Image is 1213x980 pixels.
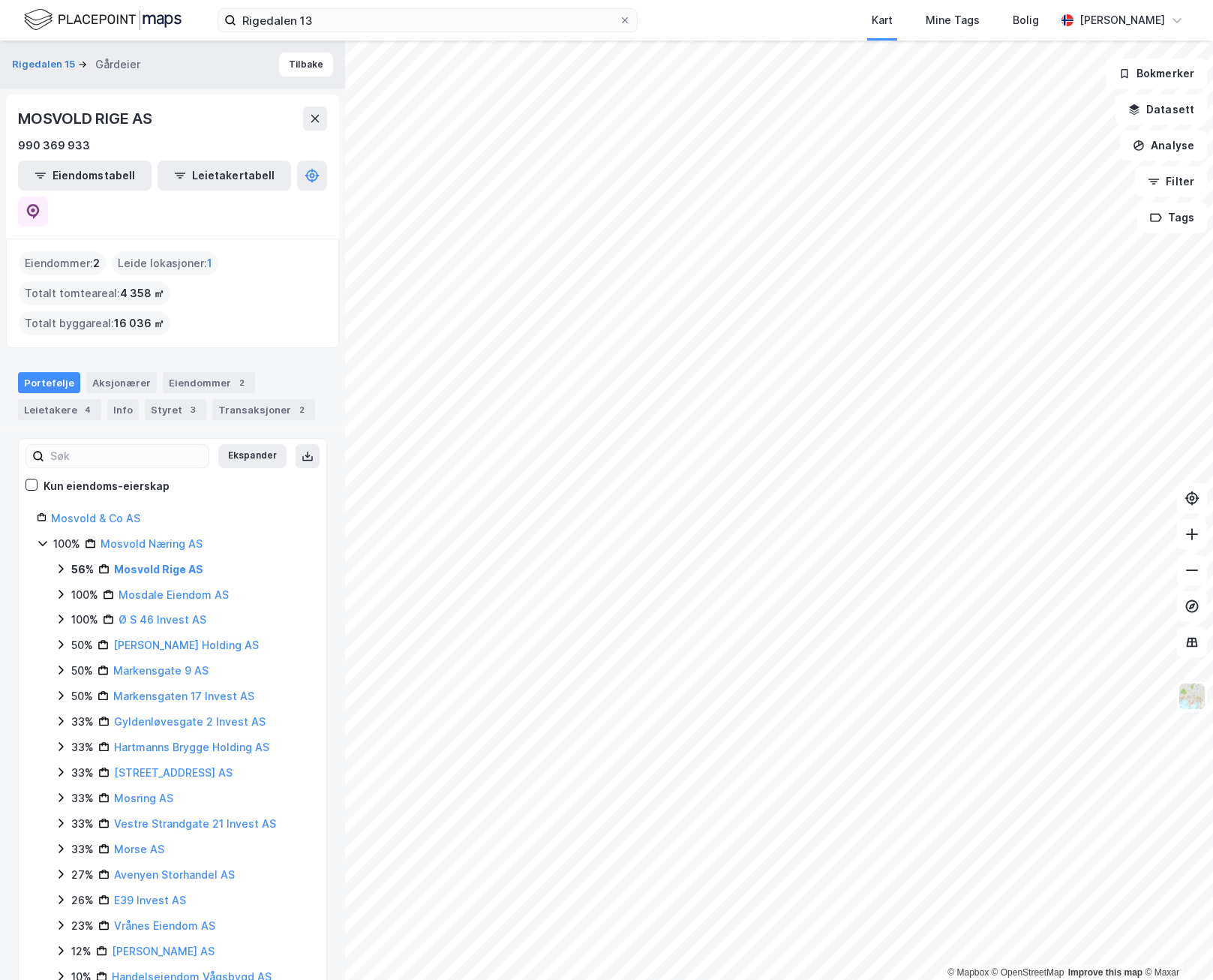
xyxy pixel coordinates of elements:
div: Bolig [1013,11,1039,29]
div: Styret [145,399,206,420]
div: Totalt byggareal : [19,311,170,335]
div: 2 [234,375,249,390]
div: Mine Tags [926,11,980,29]
a: Vestre Strandgate 21 Invest AS [114,817,276,830]
a: Hartmanns Brygge Holding AS [114,741,269,753]
div: 100% [71,611,98,629]
div: 33% [71,713,94,731]
div: [PERSON_NAME] [1079,11,1165,29]
a: [PERSON_NAME] Holding AS [113,639,259,651]
a: [STREET_ADDRESS] AS [114,766,233,779]
div: Leide lokasjoner : [112,251,218,275]
a: E39 Invest AS [114,894,186,906]
a: Vrånes Eiendom AS [114,919,215,932]
div: 26% [71,891,94,909]
div: Info [107,399,139,420]
button: Tags [1137,203,1207,233]
a: Ø S 46 Invest AS [119,613,206,626]
div: 12% [71,942,92,960]
button: Datasett [1115,95,1207,125]
a: [PERSON_NAME] AS [112,945,215,957]
a: Improve this map [1068,967,1142,978]
a: Mosvold Rige AS [114,563,203,576]
div: 3 [185,402,200,417]
a: OpenStreetMap [992,967,1064,978]
button: Leietakertabell [158,161,291,191]
div: 990 369 933 [18,137,90,155]
div: Kun eiendoms-eierskap [44,477,170,495]
div: Transaksjoner [212,399,315,420]
img: logo.f888ab2527a4732fd821a326f86c7f29.svg [24,7,182,33]
a: Gyldenløvesgate 2 Invest AS [114,715,266,728]
div: 33% [71,764,94,782]
div: 23% [71,917,94,935]
button: Tilbake [279,53,333,77]
a: Mosdale Eiendom AS [119,588,229,601]
div: 33% [71,789,94,807]
div: Totalt tomteareal : [19,281,170,305]
a: Avenyen Storhandel AS [114,868,235,881]
a: Mapbox [947,967,989,978]
button: Filter [1135,167,1207,197]
input: Søk på adresse, matrikkel, gårdeiere, leietakere eller personer [236,9,619,32]
img: Z [1178,682,1206,711]
span: 4 358 ㎡ [120,284,164,302]
div: MOSVOLD RIGE AS [18,107,155,131]
iframe: Chat Widget [1138,908,1213,980]
div: 50% [71,662,93,680]
div: Gårdeier [95,56,140,74]
div: 50% [71,636,93,654]
button: Rigedalen 15 [12,57,78,72]
div: 2 [294,402,309,417]
div: Eiendommer [163,372,255,393]
span: 16 036 ㎡ [114,314,164,332]
div: Portefølje [18,372,80,393]
a: Markensgate 9 AS [113,664,209,677]
div: 33% [71,738,94,756]
input: Søk [44,445,209,467]
button: Bokmerker [1106,59,1207,89]
div: Aksjonærer [86,372,157,393]
div: 100% [71,586,98,604]
div: 50% [71,687,93,705]
div: Leietakere [18,399,101,420]
button: Ekspander [218,444,287,468]
a: Mosvold Næring AS [101,537,203,550]
div: 33% [71,815,94,833]
div: 4 [80,402,95,417]
div: 56% [71,561,94,579]
div: Eiendommer : [19,251,106,275]
button: Eiendomstabell [18,161,152,191]
div: 100% [53,535,80,553]
div: 27% [71,866,94,884]
div: Kart [872,11,893,29]
a: Mosring AS [114,792,173,804]
span: 2 [93,254,100,272]
a: Markensgaten 17 Invest AS [113,690,254,702]
span: 1 [207,254,212,272]
div: 33% [71,840,94,858]
button: Analyse [1120,131,1207,161]
a: Mosvold & Co AS [51,512,140,525]
a: Morse AS [114,843,164,855]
